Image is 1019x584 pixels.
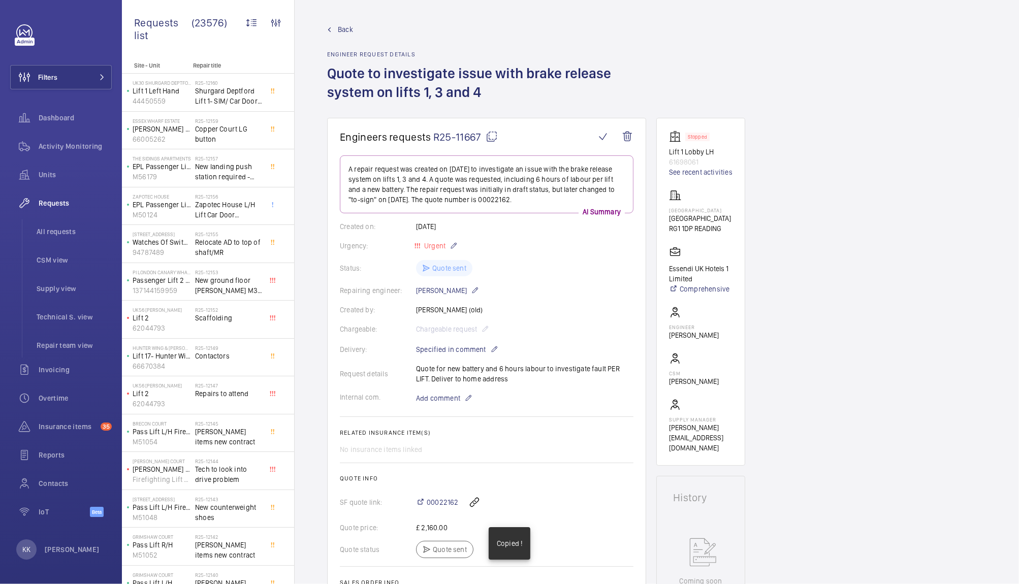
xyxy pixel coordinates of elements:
p: M56179 [133,172,191,182]
h2: Engineer request details [327,51,646,58]
span: Dashboard [39,113,112,123]
h2: R25-12144 [195,458,262,464]
span: Tech to look into drive problem [195,464,262,484]
span: Filters [38,72,57,82]
span: Contactors [195,351,262,361]
p: Lift 1 Lobby LH [669,147,733,157]
p: Essex Wharf Estate [133,118,191,124]
span: [PERSON_NAME] items new contract [195,427,262,447]
h2: R25-12140 [195,572,262,578]
p: Grimshaw Court [133,572,191,578]
span: Invoicing [39,365,112,375]
p: Lift 17- Hunter Wing (7FL) [133,351,191,361]
h2: R25-12149 [195,345,262,351]
h2: R25-12142 [195,534,262,540]
a: See recent activities [669,167,733,177]
a: 00022162 [416,497,458,507]
span: Zapotec House L/H Lift Car Door Hanging Roller [195,200,262,220]
p: 62044793 [133,323,191,333]
p: [PERSON_NAME][EMAIL_ADDRESS][DOMAIN_NAME] [669,423,733,453]
p: 61698061 [669,157,733,167]
span: Supply view [37,283,112,294]
span: Repairs to attend [195,388,262,399]
span: [PERSON_NAME] items new contract [195,540,262,560]
h2: R25-12159 [195,118,262,124]
p: [PERSON_NAME] [45,544,100,555]
span: Relocate AD to top of shaft/MR [195,237,262,257]
p: Grimshaw Court [133,534,191,540]
p: M51054 [133,437,191,447]
h1: Quote to investigate issue with brake release system on lifts 1, 3 and 4 [327,64,646,118]
span: CSM view [37,255,112,265]
img: elevator.svg [669,131,685,143]
p: 66670384 [133,361,191,371]
p: Engineer [669,324,719,330]
span: Contacts [39,478,112,489]
p: Firefighting Lift - 91269204 [133,474,191,484]
p: Zapotec House [133,193,191,200]
p: Watches Of Switzerland Lift 1 [133,237,191,247]
h2: R25-12155 [195,231,262,237]
span: Requests list [134,16,192,42]
p: [PERSON_NAME] [669,376,719,386]
span: Engineers requests [340,131,431,143]
p: M50124 [133,210,191,220]
p: PI London Canary Wharf (Westferry) [133,269,191,275]
span: R25-11667 [433,131,498,143]
h2: R25-12157 [195,155,262,161]
span: New landing push station required - NOT just BOARD [195,161,262,182]
p: Pass Lift L/H Firefighting [133,502,191,512]
h2: Quote info [340,475,633,482]
span: Add comment [416,393,460,403]
h2: R25-12147 [195,382,262,388]
p: Lift 1 Left Hand [133,86,191,96]
span: IoT [39,507,90,517]
p: UK30 Shurgard Deptford [133,80,191,86]
h2: R25-12153 [195,269,262,275]
h2: R25-12160 [195,80,262,86]
p: [PERSON_NAME] Court [133,458,191,464]
p: Lift 2 [133,388,191,399]
span: Activity Monitoring [39,141,112,151]
p: [PERSON_NAME] court L/H lift 2 [133,124,191,134]
h2: R25-12145 [195,420,262,427]
span: Copper Court LG button [195,124,262,144]
h1: History [673,493,728,503]
p: 94787489 [133,247,191,257]
span: Repair team view [37,340,112,350]
p: KK [22,544,30,555]
p: Stopped [688,135,707,139]
p: [STREET_ADDRESS] [133,231,191,237]
span: 35 [101,423,112,431]
p: Specified in comment [416,343,498,355]
p: 137144159959 [133,285,191,296]
p: UK56 [PERSON_NAME] [133,382,191,388]
p: A repair request was created on [DATE] to investigate an issue with the brake release system on l... [348,164,625,205]
span: Urgent [422,242,445,250]
p: [PERSON_NAME] [416,284,479,297]
p: EPL Passenger Lift No 1 [133,200,191,210]
h2: R25-12152 [195,307,262,313]
p: RG1 1DP READING [669,223,731,234]
p: [GEOGRAPHIC_DATA] [669,207,731,213]
p: [PERSON_NAME] Court Lift 2 [133,464,191,474]
span: Shurgard Deptford Lift 1- SIM/ Car Door Contact [195,86,262,106]
p: [PERSON_NAME] [669,330,719,340]
p: Essendi UK Hotels 1 Limited [669,264,733,284]
p: 44450559 [133,96,191,106]
p: Lift 2 [133,313,191,323]
span: New counterweight shoes [195,502,262,523]
p: Repair title [193,62,260,69]
span: 00022162 [427,497,458,507]
button: Filters [10,65,112,89]
p: Pass Lift L/H Fireman’s [133,427,191,437]
span: New ground floor [PERSON_NAME] M3 782 g02 y13 [195,275,262,296]
h2: Related insurance item(s) [340,429,633,436]
p: 62044793 [133,399,191,409]
a: Comprehensive [669,284,733,294]
p: M51048 [133,512,191,523]
p: 66005262 [133,134,191,144]
p: UK56 [PERSON_NAME] [133,307,191,313]
span: Reports [39,450,112,460]
span: All requests [37,226,112,237]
